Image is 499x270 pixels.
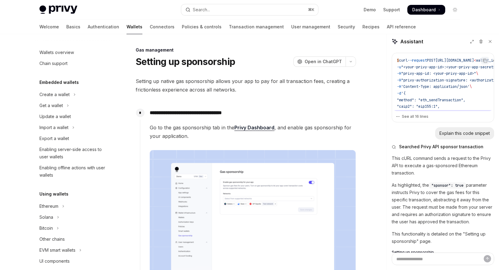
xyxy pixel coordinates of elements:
a: Enabling server-side access to user wallets [35,144,113,162]
div: Update a wallet [39,113,71,120]
h5: Using wallets [39,190,68,198]
a: Setting up sponsorship [392,250,494,255]
div: Enabling server-side access to user wallets [39,146,109,160]
span: '{ [401,91,405,96]
div: Ethereum [39,203,58,210]
a: Recipes [362,20,380,34]
button: Toggle Solana section [35,212,113,223]
a: Policies & controls [182,20,222,34]
button: Toggle dark mode [450,5,460,15]
span: \ [470,84,472,89]
div: Search... [193,6,210,13]
a: Other chains [35,234,113,245]
button: Toggle Ethereum section [35,201,113,212]
span: -H [397,71,401,76]
a: Wallets [127,20,142,34]
span: "sponsor": true [431,183,464,188]
a: Support [383,7,400,13]
span: POST [427,58,435,63]
div: Export a wallet [39,135,69,142]
a: Security [338,20,355,34]
div: Bitcoin [39,225,53,232]
a: Update a wallet [35,111,113,122]
span: ⌘ K [308,7,314,12]
p: This cURL command sends a request to the Privy API to execute a gas-sponsored Ethereum transaction. [392,155,494,177]
button: Send message [484,255,491,262]
a: User management [291,20,330,34]
div: Explain this code snippet [439,130,490,136]
a: Connectors [150,20,174,34]
p: As highlighted, the parameter instructs Privy to cover the gas fees for this specific transaction... [392,182,494,225]
div: EVM smart wallets [39,247,75,254]
div: Chain support [39,60,68,67]
button: Toggle Get a wallet section [35,100,113,111]
div: Solana [39,214,53,221]
span: Searched Privy API sponsor transaction [399,144,483,150]
div: UI components [39,257,70,265]
span: "sponsor": true [397,111,429,116]
span: -H [397,78,401,83]
button: Toggle EVM smart wallets section [35,245,113,256]
span: wallet_i [476,58,493,63]
span: "method": "eth_sendTransaction", [397,98,465,103]
div: Gas management [136,47,356,53]
div: Import a wallet [39,124,68,131]
a: Transaction management [229,20,284,34]
a: Privy Dashboard [234,124,274,131]
span: Setting up sponsorship [392,250,434,255]
p: This functionality is detailed on the "Setting up sponsorship" page. [392,230,494,245]
a: API reference [387,20,416,34]
textarea: Ask a question... [392,253,494,265]
span: "<your-privy-app-id>:<your-privy-app-secret>" [401,65,497,70]
a: Export a wallet [35,133,113,144]
span: d [493,58,495,63]
h5: Embedded wallets [39,79,79,86]
a: Welcome [39,20,59,34]
div: Create a wallet [39,91,70,98]
a: Authentication [88,20,119,34]
span: curl [399,58,408,63]
span: -u [397,65,401,70]
button: Toggle Create a wallet section [35,89,113,100]
h1: Setting up sponsorship [136,56,235,67]
img: light logo [39,5,77,14]
span: "privy-app-id: <your-privy-app-id>" [401,71,476,76]
a: UI components [35,256,113,267]
span: Setting up native gas sponsorship allows your app to pay for all transaction fees, creating a fri... [136,77,356,94]
div: Other chains [39,236,65,243]
a: Basics [66,20,80,34]
button: Open in ChatGPT [293,56,346,67]
span: Go to the gas sponsorship tab in the , and enable gas sponsorship for your application. [150,123,356,140]
div: Wallets overview [39,49,74,56]
span: -H [397,84,401,89]
div: Get a wallet [39,102,63,109]
a: Dashboard [407,5,445,15]
button: Searched Privy API sponsor transaction [392,144,494,150]
span: -d [397,91,401,96]
a: Wallets overview [35,47,113,58]
button: Toggle Bitcoin section [35,223,113,234]
span: "caip2": "eip155:1", [397,104,440,109]
span: --request [408,58,427,63]
a: Demo [364,7,376,13]
span: Dashboard [412,7,436,13]
a: Enabling offline actions with user wallets [35,162,113,181]
span: Assistant [400,38,423,45]
button: Copy the contents from the code block [481,57,489,65]
span: 'Content-Type: application/json' [401,84,470,89]
span: \ [476,71,478,76]
span: $ [397,58,399,63]
div: Enabling offline actions with user wallets [39,164,109,179]
button: Open search [181,4,318,15]
a: Chain support [35,58,113,69]
span: Open in ChatGPT [305,59,342,65]
button: Toggle Import a wallet section [35,122,113,133]
span: [URL][DOMAIN_NAME] [435,58,474,63]
button: See all 16 lines [396,112,490,121]
span: < [474,58,476,63]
